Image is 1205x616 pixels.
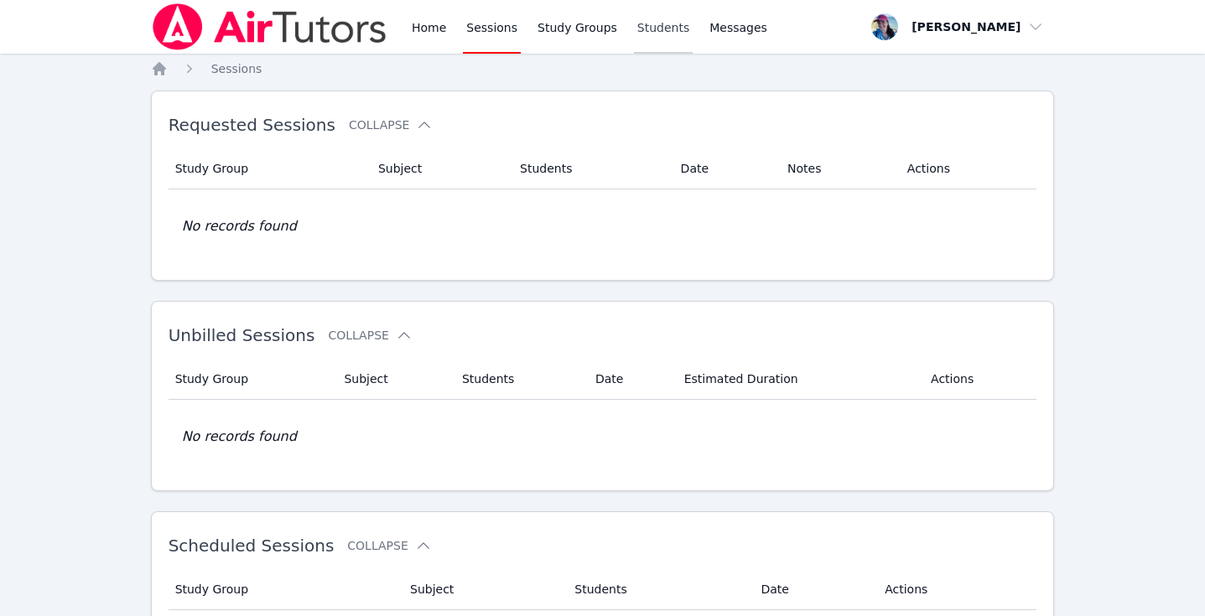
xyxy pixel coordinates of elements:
span: Requested Sessions [169,115,335,135]
span: Unbilled Sessions [169,325,315,345]
th: Subject [400,569,564,610]
span: Scheduled Sessions [169,536,335,556]
span: Sessions [211,62,262,75]
button: Collapse [347,537,431,554]
th: Study Group [169,359,335,400]
th: Date [585,359,674,400]
nav: Breadcrumb [151,60,1055,77]
th: Estimated Duration [674,359,921,400]
img: Air Tutors [151,3,388,50]
th: Actions [921,359,1036,400]
th: Subject [368,148,510,189]
td: No records found [169,400,1037,474]
button: Collapse [349,116,433,133]
a: Sessions [211,60,262,77]
span: Messages [709,19,767,36]
th: Students [564,569,751,610]
button: Collapse [328,327,412,344]
th: Actions [875,569,1036,610]
th: Notes [777,148,897,189]
td: No records found [169,189,1037,263]
th: Students [452,359,585,400]
th: Students [510,148,671,189]
th: Study Group [169,148,368,189]
th: Date [671,148,777,189]
th: Study Group [169,569,400,610]
th: Date [751,569,875,610]
th: Subject [334,359,451,400]
th: Actions [897,148,1037,189]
